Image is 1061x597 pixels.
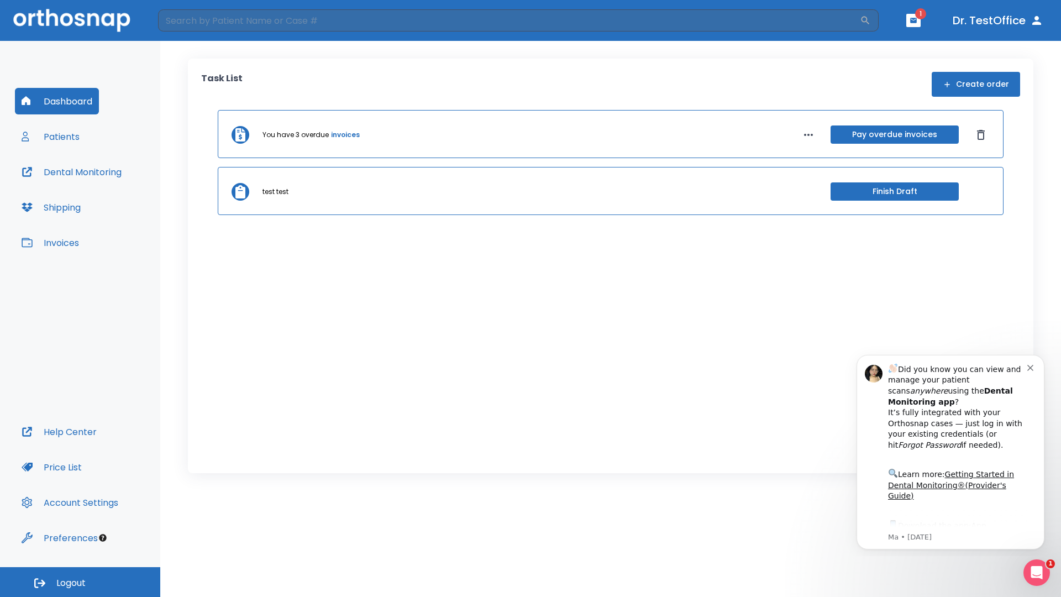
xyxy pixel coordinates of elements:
[15,454,88,480] button: Price List
[56,577,86,589] span: Logout
[331,130,360,140] a: invoices
[15,194,87,221] button: Shipping
[1046,559,1055,568] span: 1
[15,229,86,256] button: Invoices
[48,174,187,230] div: Download the app: | ​ Let us know if you need help getting started!
[15,159,128,185] button: Dental Monitoring
[15,88,99,114] button: Dashboard
[972,126,990,144] button: Dismiss
[262,187,288,197] p: test test
[201,72,243,97] p: Task List
[15,525,104,551] button: Preferences
[13,9,130,32] img: Orthosnap
[98,533,108,543] div: Tooltip anchor
[262,130,329,140] p: You have 3 overdue
[48,187,187,197] p: Message from Ma, sent 8w ago
[948,11,1048,30] button: Dr. TestOffice
[1023,559,1050,586] iframe: Intercom live chat
[48,176,146,196] a: App Store
[15,418,103,445] button: Help Center
[840,345,1061,556] iframe: Intercom notifications message
[831,182,959,201] button: Finish Draft
[915,8,926,19] span: 1
[187,17,196,26] button: Dismiss notification
[831,125,959,144] button: Pay overdue invoices
[15,489,125,516] button: Account Settings
[932,72,1020,97] button: Create order
[15,123,86,150] button: Patients
[158,9,860,32] input: Search by Patient Name or Case #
